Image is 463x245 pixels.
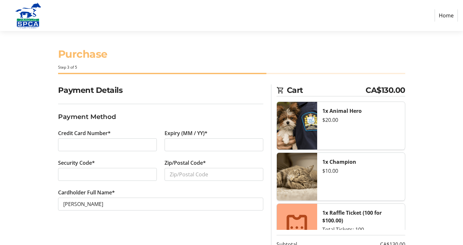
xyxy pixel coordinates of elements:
iframe: Secure card number input frame [63,141,152,149]
label: Credit Card Number* [58,129,111,137]
img: Champion [277,153,317,201]
h1: Purchase [58,46,405,62]
a: Home [435,9,458,22]
img: Animal Hero [277,102,317,150]
strong: 1x Champion [322,158,356,165]
img: Alberta SPCA's Logo [5,3,51,28]
h3: Payment Method [58,112,263,122]
div: $10.00 [322,167,400,175]
input: Zip/Postal Code [165,168,263,181]
span: Cart [287,84,366,96]
div: Total Tickets: 100 [322,226,400,233]
iframe: Secure expiration date input frame [170,141,258,149]
strong: 1x Animal Hero [322,107,362,114]
span: CA$130.00 [366,84,405,96]
label: Zip/Postal Code* [165,159,206,167]
div: Step 3 of 5 [58,64,405,70]
input: Card Holder Name [58,198,263,211]
label: Security Code* [58,159,95,167]
iframe: Secure CVC input frame [63,171,152,178]
label: Expiry (MM / YY)* [165,129,207,137]
div: $20.00 [322,116,400,124]
strong: 1x Raffle Ticket (100 for $100.00) [322,209,382,224]
h2: Payment Details [58,84,263,96]
label: Cardholder Full Name* [58,189,115,196]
